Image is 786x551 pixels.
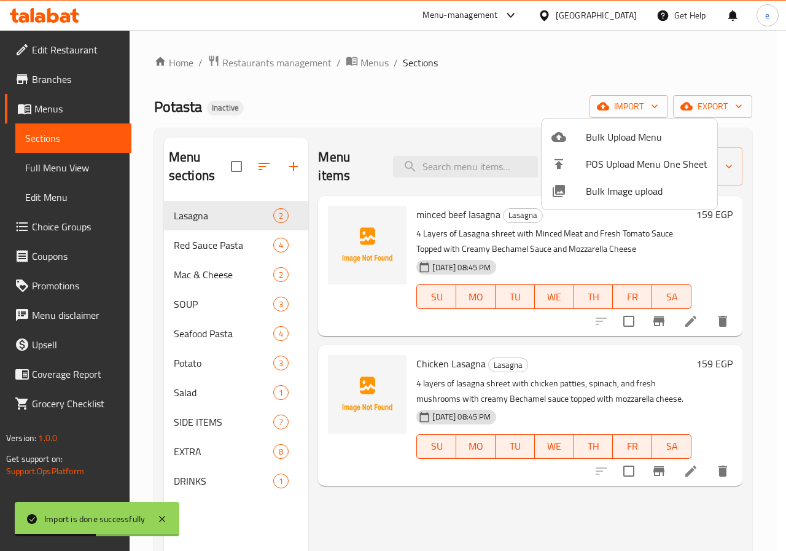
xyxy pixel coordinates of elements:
[586,130,707,144] span: Bulk Upload Menu
[44,512,145,526] div: Import is done successfully
[586,157,707,171] span: POS Upload Menu One Sheet
[586,184,707,198] span: Bulk Image upload
[542,123,717,150] li: Upload bulk menu
[542,150,717,178] li: POS Upload Menu One Sheet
